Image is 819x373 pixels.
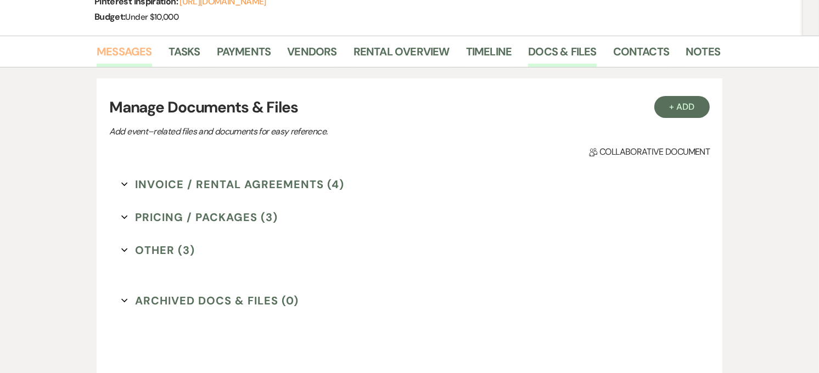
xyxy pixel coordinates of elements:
[121,176,344,193] button: Invoice / Rental Agreements (4)
[466,43,512,67] a: Timeline
[121,209,278,225] button: Pricing / Packages (3)
[589,145,710,159] span: Collaborative document
[109,125,493,139] p: Add event–related files and documents for easy reference.
[126,12,179,22] span: Under $10,000
[97,43,152,67] a: Messages
[528,43,596,67] a: Docs & Files
[109,96,710,119] h3: Manage Documents & Files
[94,11,126,22] span: Budget:
[354,43,450,67] a: Rental Overview
[287,43,336,67] a: Vendors
[217,43,271,67] a: Payments
[654,96,710,118] button: + Add
[686,43,720,67] a: Notes
[121,242,195,258] button: Other (3)
[613,43,670,67] a: Contacts
[121,292,299,309] button: Archived Docs & Files (0)
[169,43,200,67] a: Tasks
